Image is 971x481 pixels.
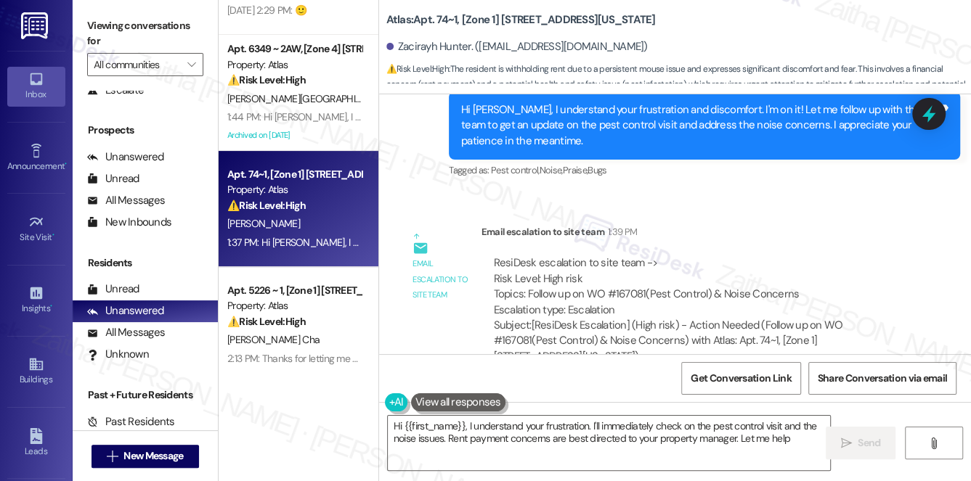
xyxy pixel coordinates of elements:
div: Apt. 74~1, [Zone 1] [STREET_ADDRESS][US_STATE] [227,167,362,182]
div: Email escalation to site team [482,224,912,244]
div: Property: Atlas [227,182,362,197]
span: [PERSON_NAME][GEOGRAPHIC_DATA] [227,92,392,105]
div: Unread [87,281,139,297]
div: Unread [87,171,139,186]
div: New Inbounds [87,215,171,230]
div: Hi [PERSON_NAME], I understand your frustration and discomfort. I'm on it! Let me follow up with ... [461,102,937,149]
label: Viewing conversations for [87,15,203,53]
span: Noise , [540,164,563,176]
div: All Messages [87,193,165,208]
button: Share Conversation via email [808,362,956,395]
span: [PERSON_NAME] Cha [227,333,320,346]
div: Unknown [87,347,149,362]
span: New Message [123,448,183,464]
div: Residents [73,255,218,271]
div: Property: Atlas [227,57,362,73]
div: Unanswered [87,149,164,165]
span: Get Conversation Link [691,371,791,386]
a: Leads [7,424,65,463]
div: Unanswered [87,303,164,318]
span: Send [858,435,880,451]
b: Atlas: Apt. 74~1, [Zone 1] [STREET_ADDRESS][US_STATE] [386,12,656,28]
div: ResiDesk escalation to site team -> Risk Level: High risk Topics: Follow up on WO #167081(Pest Co... [494,255,900,318]
div: Apt. 6349 ~ 2AW, [Zone 4] [STREET_ADDRESS] [227,41,362,57]
div: 1:39 PM [604,224,637,239]
div: Past + Future Residents [73,387,218,403]
button: Get Conversation Link [681,362,800,395]
i:  [187,59,195,70]
img: ResiDesk Logo [21,12,51,39]
input: All communities [94,53,180,76]
span: Bugs [588,164,606,176]
a: Inbox [7,67,65,106]
i:  [107,451,118,462]
button: Send [826,427,896,459]
a: Site Visit • [7,210,65,249]
button: New Message [92,445,199,468]
div: [DATE] 2:29 PM: 🙂 [227,4,306,17]
i:  [928,437,939,449]
a: Buildings [7,352,65,391]
span: • [52,230,54,240]
span: Praise , [563,164,588,176]
span: • [50,301,52,311]
textarea: Hi {{first_name}}, I understand your frustration. I'll immediately check on the pest control visi... [388,416,831,470]
i:  [841,437,852,449]
div: Archived on [DATE] [226,126,363,144]
div: Tagged as: [449,160,960,181]
div: Prospects [73,123,218,138]
div: All Messages [87,325,165,340]
div: Email escalation to site team [413,256,469,303]
div: Apt. 5226 ~ 1, [Zone 1] [STREET_ADDRESS][US_STATE] [227,283,362,298]
span: Pest control , [491,164,540,176]
div: Zacirayh Hunter. ([EMAIL_ADDRESS][DOMAIN_NAME]) [386,39,648,54]
span: Share Conversation via email [818,371,947,386]
strong: ⚠️ Risk Level: High [227,199,306,212]
span: • [65,159,67,169]
strong: ⚠️ Risk Level: High [227,73,306,86]
span: : The resident is withholding rent due to a persistent mouse issue and expresses significant disc... [386,62,971,108]
div: Subject: [ResiDesk Escalation] (High risk) - Action Needed (Follow up on WO #167081(Pest Control)... [494,318,900,364]
span: [PERSON_NAME] [227,217,300,230]
div: Escalate [87,83,144,98]
strong: ⚠️ Risk Level: High [227,315,306,328]
strong: ⚠️ Risk Level: High [386,63,449,75]
a: Insights • [7,281,65,320]
div: Property: Atlas [227,298,362,313]
div: Past Residents [87,414,175,429]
